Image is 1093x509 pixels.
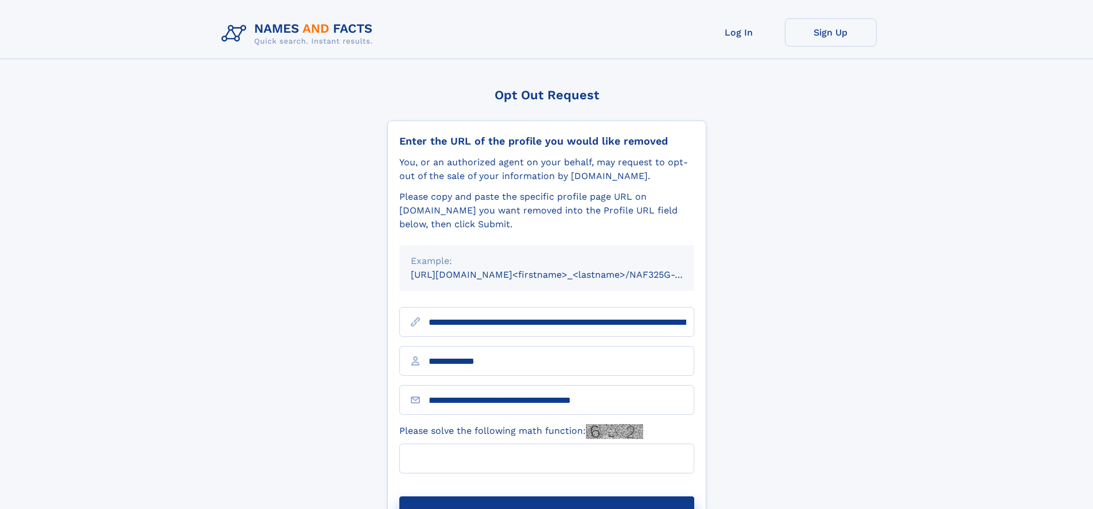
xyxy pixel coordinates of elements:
[217,18,382,49] img: Logo Names and Facts
[399,135,694,147] div: Enter the URL of the profile you would like removed
[387,88,706,102] div: Opt Out Request
[399,190,694,231] div: Please copy and paste the specific profile page URL on [DOMAIN_NAME] you want removed into the Pr...
[411,269,716,280] small: [URL][DOMAIN_NAME]<firstname>_<lastname>/NAF325G-xxxxxxxx
[785,18,877,46] a: Sign Up
[399,424,643,439] label: Please solve the following math function:
[399,156,694,183] div: You, or an authorized agent on your behalf, may request to opt-out of the sale of your informatio...
[693,18,785,46] a: Log In
[411,254,683,268] div: Example:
